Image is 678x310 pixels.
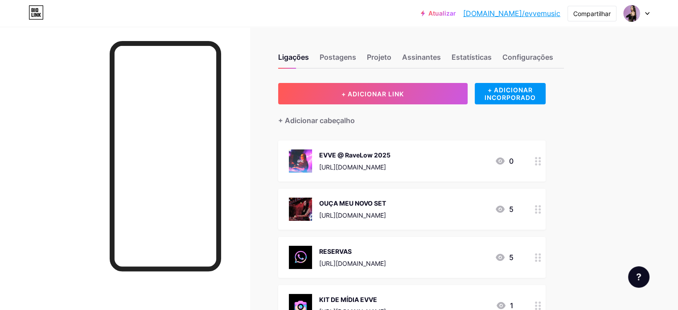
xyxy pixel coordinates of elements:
font: Assinantes [402,53,441,62]
font: EVVE @ RaveLow 2025 [319,151,390,159]
font: Configurações [502,53,553,62]
font: KIT DE MÍDIA EVVE [319,296,377,303]
font: Compartilhar [573,10,611,17]
font: RESERVAS [319,248,352,255]
font: [DOMAIN_NAME]/evvemusic [463,9,560,18]
a: [DOMAIN_NAME]/evvemusic [463,8,560,19]
font: + ADICIONAR INCORPORADO [485,86,536,101]
font: + Adicionar cabeçalho [278,116,355,125]
font: Atualizar [428,9,456,17]
font: [URL][DOMAIN_NAME] [319,211,386,219]
font: 1 [510,301,514,310]
font: 5 [509,253,514,262]
font: Ligações [278,53,309,62]
img: RESERVAS [289,246,312,269]
img: Evelyn Deco [623,5,640,22]
img: EVVE @ RaveLow 2025 [289,149,312,173]
font: + ADICIONAR LINK [341,90,404,98]
font: Postagens [320,53,356,62]
button: + ADICIONAR LINK [278,83,468,104]
font: Estatísticas [452,53,492,62]
font: 5 [509,205,514,214]
font: [URL][DOMAIN_NAME] [319,260,386,267]
img: OUÇA MEU NOVO SET [289,198,312,221]
font: [URL][DOMAIN_NAME] [319,163,386,171]
font: OUÇA MEU NOVO SET [319,199,386,207]
font: 0 [509,157,514,165]
font: Projeto [367,53,391,62]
